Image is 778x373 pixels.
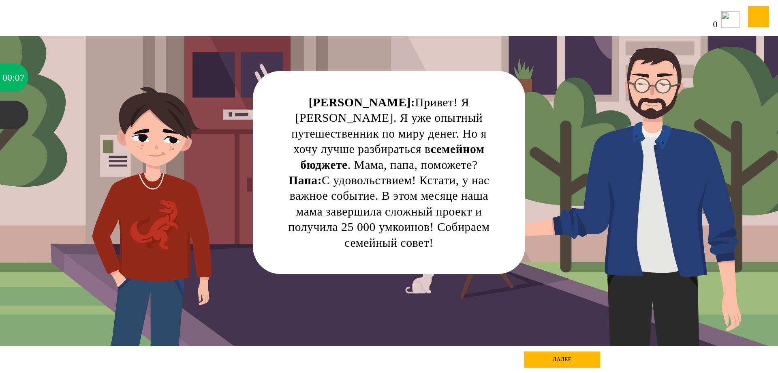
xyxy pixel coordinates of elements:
img: icon-cash.svg [721,11,740,28]
div: 07 [15,63,25,92]
div: далее [524,351,600,368]
span: 0 [713,20,718,29]
div: : [12,63,15,92]
strong: Папа: [289,174,322,187]
div: Привет! Я [PERSON_NAME]. Я уже опытный путешественник по миру денег. Но я хочу лучше разбираться ... [284,95,494,250]
div: 00 [2,63,12,92]
div: Нажми на ГЛАЗ, чтобы скрыть текст и посмотреть картинку полностью [495,78,518,102]
strong: [PERSON_NAME]: [309,96,415,109]
strong: семейном бюджете [300,142,484,171]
